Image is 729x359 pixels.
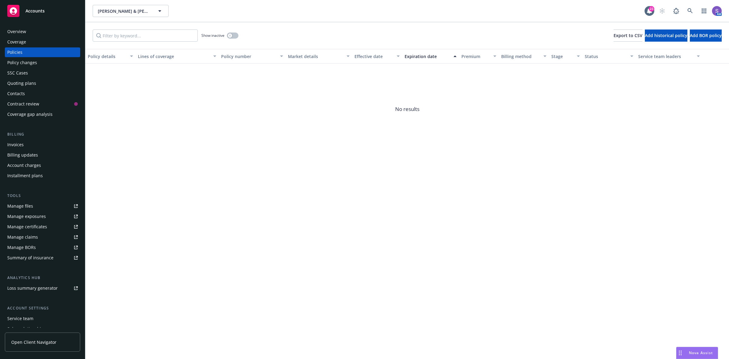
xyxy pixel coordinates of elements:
[405,53,450,60] div: Expiration date
[88,53,126,60] div: Policy details
[5,212,80,221] a: Manage exposures
[5,243,80,252] a: Manage BORs
[5,222,80,232] a: Manage certificates
[461,53,490,60] div: Premium
[459,49,499,64] button: Premium
[288,53,343,60] div: Market details
[5,27,80,36] a: Overview
[201,33,224,38] span: Show inactive
[93,5,169,17] button: [PERSON_NAME] & [PERSON_NAME]
[402,49,459,64] button: Expiration date
[5,37,80,47] a: Coverage
[5,305,80,311] div: Account settings
[698,5,710,17] a: Switch app
[5,2,80,19] a: Accounts
[221,53,276,60] div: Policy number
[93,29,198,42] input: Filter by keyword...
[286,49,352,64] button: Market details
[5,201,80,211] a: Manage files
[7,232,38,242] div: Manage claims
[5,253,80,263] a: Summary of insurance
[5,193,80,199] div: Tools
[5,68,80,78] a: SSC Cases
[7,314,33,323] div: Service team
[7,58,37,67] div: Policy changes
[11,339,56,345] span: Open Client Navigator
[352,49,402,64] button: Effective date
[7,212,46,221] div: Manage exposures
[7,27,26,36] div: Overview
[5,232,80,242] a: Manage claims
[354,53,393,60] div: Effective date
[638,53,693,60] div: Service team leaders
[5,161,80,170] a: Account charges
[645,33,687,38] span: Add historical policy
[712,6,722,16] img: photo
[585,53,627,60] div: Status
[501,53,540,60] div: Billing method
[7,47,22,57] div: Policies
[582,49,636,64] button: Status
[5,78,80,88] a: Quoting plans
[5,131,80,137] div: Billing
[98,8,150,14] span: [PERSON_NAME] & [PERSON_NAME]
[7,201,33,211] div: Manage files
[219,49,286,64] button: Policy number
[7,68,28,78] div: SSC Cases
[676,347,684,359] div: Drag to move
[7,243,36,252] div: Manage BORs
[645,29,687,42] button: Add historical policy
[5,171,80,181] a: Installment plans
[5,140,80,150] a: Invoices
[649,6,654,12] div: 23
[690,33,722,38] span: Add BOR policy
[7,99,39,109] div: Contract review
[690,29,722,42] button: Add BOR policy
[5,283,80,293] a: Loss summary generator
[689,350,713,355] span: Nova Assist
[7,78,36,88] div: Quoting plans
[85,64,729,155] span: No results
[656,5,668,17] a: Start snowing
[7,253,53,263] div: Summary of insurance
[7,222,47,232] div: Manage certificates
[549,49,582,64] button: Stage
[7,283,58,293] div: Loss summary generator
[7,109,53,119] div: Coverage gap analysis
[85,49,135,64] button: Policy details
[5,275,80,281] div: Analytics hub
[614,33,642,38] span: Export to CSV
[5,58,80,67] a: Policy changes
[7,37,26,47] div: Coverage
[7,89,25,98] div: Contacts
[7,161,41,170] div: Account charges
[5,150,80,160] a: Billing updates
[5,324,80,334] a: Sales relationships
[7,171,43,181] div: Installment plans
[5,99,80,109] a: Contract review
[5,109,80,119] a: Coverage gap analysis
[135,49,219,64] button: Lines of coverage
[7,150,38,160] div: Billing updates
[7,140,24,150] div: Invoices
[551,53,573,60] div: Stage
[5,47,80,57] a: Policies
[7,324,46,334] div: Sales relationships
[684,5,696,17] a: Search
[670,5,682,17] a: Report a Bug
[5,89,80,98] a: Contacts
[26,9,45,13] span: Accounts
[499,49,549,64] button: Billing method
[614,29,642,42] button: Export to CSV
[138,53,210,60] div: Lines of coverage
[5,314,80,323] a: Service team
[676,347,718,359] button: Nova Assist
[636,49,703,64] button: Service team leaders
